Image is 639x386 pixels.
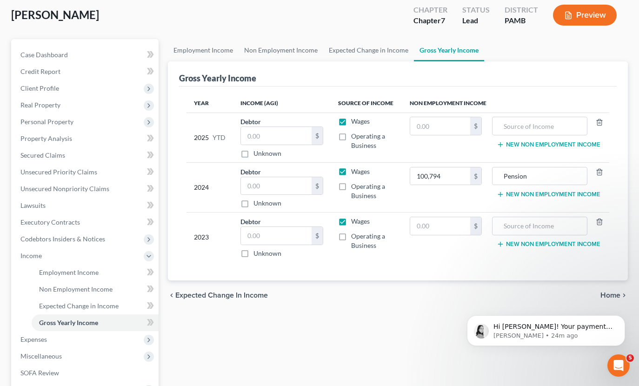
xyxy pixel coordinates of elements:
span: Unsecured Nonpriority Claims [20,185,109,193]
span: SOFA Review [20,369,59,377]
button: New Non Employment Income [497,191,600,198]
button: New Non Employment Income [497,141,600,148]
a: Expected Change in Income [323,39,414,61]
div: $ [312,227,323,245]
span: Operating a Business [351,182,385,200]
div: Chapter [413,5,447,15]
span: Personal Property [20,118,73,126]
div: $ [470,217,481,235]
span: 7 [441,16,445,25]
a: Employment Income [168,39,239,61]
a: Credit Report [13,63,159,80]
button: New Non Employment Income [497,240,600,248]
span: Client Profile [20,84,59,92]
i: chevron_left [168,292,175,299]
input: Source of Income [497,117,582,135]
div: $ [470,117,481,135]
label: Debtor [240,117,261,126]
a: Employment Income [32,264,159,281]
div: Gross Yearly Income [179,73,256,84]
input: 0.00 [241,227,312,245]
span: Unsecured Priority Claims [20,168,97,176]
span: Secured Claims [20,151,65,159]
a: Unsecured Nonpriority Claims [13,180,159,197]
div: 2025 [194,117,226,158]
span: Expected Change in Income [175,292,268,299]
label: Debtor [240,167,261,177]
a: Non Employment Income [32,281,159,298]
span: Codebtors Insiders & Notices [20,235,105,243]
a: Case Dashboard [13,47,159,63]
input: 0.00 [410,117,470,135]
label: Debtor [240,217,261,226]
a: Gross Yearly Income [414,39,484,61]
a: Executory Contracts [13,214,159,231]
a: Non Employment Income [239,39,323,61]
span: Wages [351,167,370,175]
span: Expenses [20,335,47,343]
span: [PERSON_NAME] [11,8,99,21]
input: 0.00 [410,167,470,185]
a: Secured Claims [13,147,159,164]
div: Status [462,5,490,15]
span: Expected Change in Income [39,302,119,310]
div: $ [312,177,323,195]
span: Miscellaneous [20,352,62,360]
div: $ [470,167,481,185]
button: Preview [553,5,617,26]
th: Non Employment Income [402,94,609,113]
div: District [505,5,538,15]
div: Lead [462,15,490,26]
div: PAMB [505,15,538,26]
button: Home chevron_right [600,292,628,299]
div: Chapter [413,15,447,26]
span: Home [600,292,620,299]
iframe: Intercom live chat [607,354,630,377]
label: Unknown [253,199,281,208]
input: 0.00 [241,127,312,145]
a: Property Analysis [13,130,159,147]
i: chevron_right [620,292,628,299]
iframe: Intercom notifications message [453,296,639,361]
span: Credit Report [20,67,60,75]
a: Expected Change in Income [32,298,159,314]
input: Source of Income [497,167,582,185]
span: Employment Income [39,268,99,276]
div: 2024 [194,167,226,208]
span: Gross Yearly Income [39,319,98,326]
span: Operating a Business [351,132,385,149]
span: Non Employment Income [39,285,113,293]
button: chevron_left Expected Change in Income [168,292,268,299]
div: 2023 [194,217,226,258]
label: Unknown [253,249,281,258]
span: YTD [213,133,226,142]
span: Operating a Business [351,232,385,249]
span: Executory Contracts [20,218,80,226]
span: Wages [351,217,370,225]
span: Case Dashboard [20,51,68,59]
th: Year [186,94,233,113]
label: Unknown [253,149,281,158]
div: $ [312,127,323,145]
input: 0.00 [410,217,470,235]
span: Property Analysis [20,134,72,142]
span: Wages [351,117,370,125]
span: Lawsuits [20,201,46,209]
a: Lawsuits [13,197,159,214]
a: Gross Yearly Income [32,314,159,331]
th: Income (AGI) [233,94,331,113]
span: Real Property [20,101,60,109]
span: 5 [626,354,634,362]
th: Source of Income [331,94,402,113]
input: Source of Income [497,217,582,235]
a: Unsecured Priority Claims [13,164,159,180]
input: 0.00 [241,177,312,195]
a: SOFA Review [13,365,159,381]
span: Income [20,252,42,260]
